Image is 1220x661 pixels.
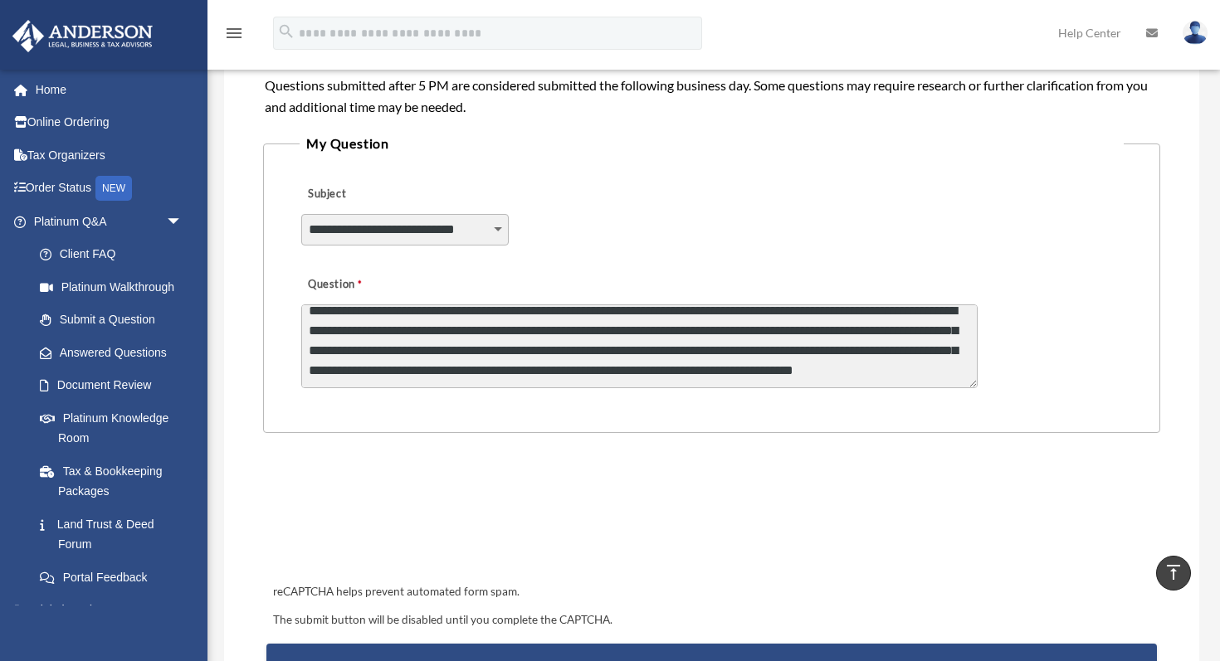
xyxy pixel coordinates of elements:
a: Platinum Walkthrough [23,270,207,304]
i: vertical_align_top [1164,562,1183,582]
a: Tax Organizers [12,139,207,172]
span: arrow_drop_down [166,205,199,239]
label: Subject [301,183,459,207]
a: Home [12,73,207,106]
a: Document Review [23,369,207,402]
img: User Pic [1183,21,1208,45]
label: Question [301,274,430,297]
a: Submit a Question [23,304,199,337]
a: Land Trust & Deed Forum [23,508,207,561]
a: Digital Productsarrow_drop_down [12,594,207,627]
a: Tax & Bookkeeping Packages [23,454,207,508]
div: The submit button will be disabled until you complete the CAPTCHA. [266,610,1157,630]
a: Platinum Knowledge Room [23,401,207,454]
a: Order StatusNEW [12,172,207,206]
a: Platinum Q&Aarrow_drop_down [12,205,207,238]
a: Portal Feedback [23,561,207,594]
i: search [277,22,295,41]
a: Online Ordering [12,106,207,139]
img: Anderson Advisors Platinum Portal [7,20,158,52]
a: Answered Questions [23,336,207,369]
a: menu [224,29,244,43]
i: menu [224,23,244,43]
div: reCAPTCHA helps prevent automated form spam. [266,582,1157,602]
legend: My Question [300,132,1124,155]
a: Client FAQ [23,238,207,271]
div: NEW [95,176,132,201]
a: vertical_align_top [1156,556,1191,591]
iframe: reCAPTCHA [268,484,520,549]
span: arrow_drop_down [166,594,199,628]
